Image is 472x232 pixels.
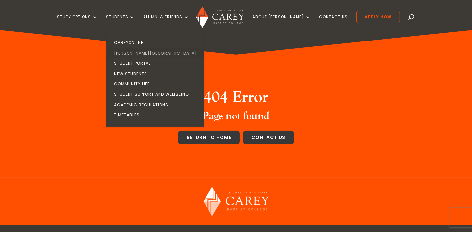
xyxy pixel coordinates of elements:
[108,110,206,120] a: Timetables
[108,69,206,79] a: New Students
[243,131,294,144] a: Contact us
[319,15,348,30] a: Contact Us
[108,79,206,89] a: Community Life
[204,187,269,216] img: Carey Baptist College
[108,100,206,110] a: Academic Regulations
[108,89,206,100] a: Student Support and Wellbeing
[114,110,358,126] h3: Page not found
[108,38,206,48] a: CareyOnline
[356,11,400,23] a: Apply Now
[204,211,269,218] a: Carey Baptist College
[106,15,135,30] a: Students
[196,6,244,28] img: Carey Baptist College
[108,48,206,58] a: [PERSON_NAME][GEOGRAPHIC_DATA]
[108,58,206,69] a: Student Portal
[143,15,189,30] a: Alumni & Friends
[252,15,311,30] a: About [PERSON_NAME]
[114,88,358,110] h2: 404 Error
[178,131,240,144] a: Return to home
[57,15,98,30] a: Study Options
